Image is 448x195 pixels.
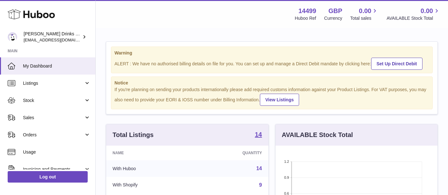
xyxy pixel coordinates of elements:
[371,58,422,70] a: Set Up Direct Debit
[24,37,94,42] span: [EMAIL_ADDRESS][DOMAIN_NAME]
[350,15,378,21] span: Total sales
[295,15,316,21] div: Huboo Ref
[298,7,316,15] strong: 14499
[324,15,342,21] div: Currency
[255,131,262,138] strong: 14
[386,15,440,21] span: AVAILABLE Stock Total
[23,132,84,138] span: Orders
[114,57,429,70] div: ALERT : We have no authorised billing details on file for you. You can set up and manage a Direct...
[106,177,194,193] td: With Shopify
[260,94,299,106] a: View Listings
[256,166,262,171] a: 14
[421,7,433,15] span: 0.00
[255,131,262,139] a: 14
[8,32,17,42] img: internalAdmin-14499@internal.huboo.com
[114,50,429,56] strong: Warning
[106,160,194,177] td: With Huboo
[113,131,154,139] h3: Total Listings
[350,7,378,21] a: 0.00 Total sales
[114,80,429,86] strong: Notice
[23,63,91,69] span: My Dashboard
[114,87,429,106] div: If you're planning on sending your products internationally please add required customs informati...
[328,7,342,15] strong: GBP
[23,97,84,104] span: Stock
[106,146,194,160] th: Name
[359,7,371,15] span: 0.00
[23,166,84,172] span: Invoicing and Payments
[194,146,268,160] th: Quantity
[8,171,88,183] a: Log out
[23,149,91,155] span: Usage
[282,131,353,139] h3: AVAILABLE Stock Total
[259,182,262,188] a: 9
[23,80,84,86] span: Listings
[23,115,84,121] span: Sales
[284,160,289,163] text: 1.2
[386,7,440,21] a: 0.00 AVAILABLE Stock Total
[284,176,289,179] text: 0.9
[24,31,81,43] div: [PERSON_NAME] Drinks LTD (t/a Zooz)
